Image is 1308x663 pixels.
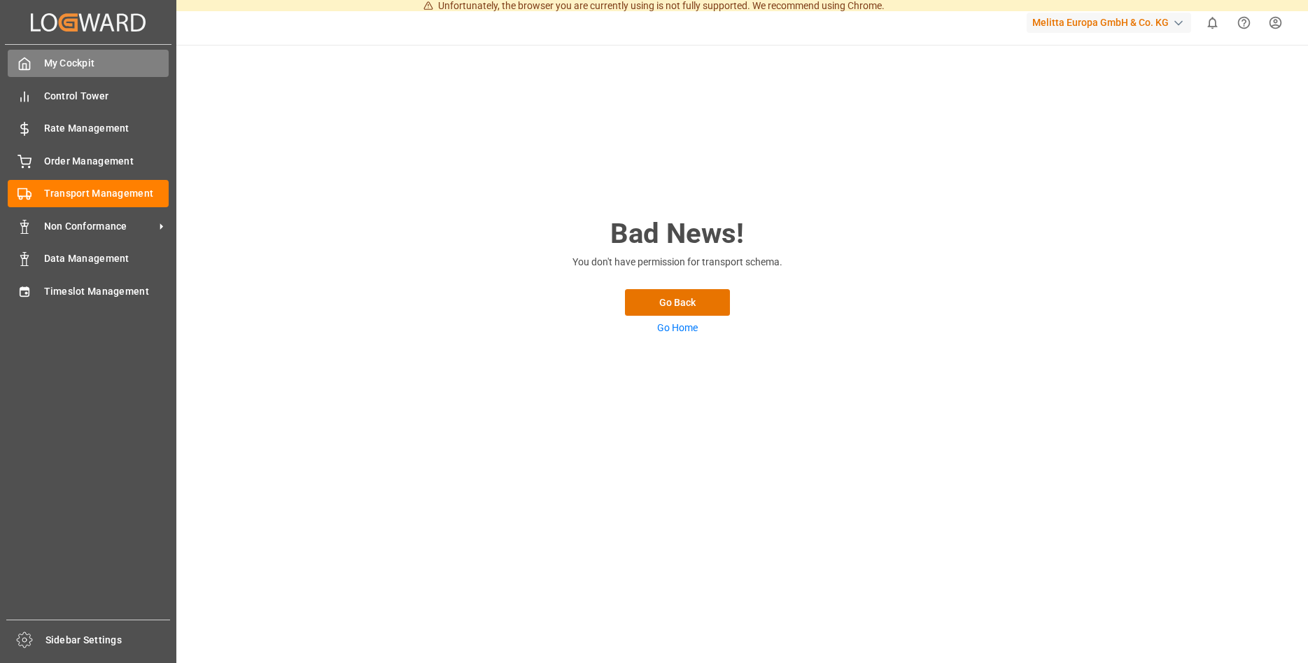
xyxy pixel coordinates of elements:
[8,277,169,305] a: Timeslot Management
[8,245,169,272] a: Data Management
[8,180,169,207] a: Transport Management
[625,289,730,316] button: Go Back
[44,186,169,201] span: Transport Management
[44,219,155,234] span: Non Conformance
[1228,7,1260,39] button: Help Center
[8,115,169,142] a: Rate Management
[44,284,169,299] span: Timeslot Management
[8,147,169,174] a: Order Management
[1027,9,1197,36] button: Melitta Europa GmbH & Co. KG
[45,633,171,648] span: Sidebar Settings
[1197,7,1228,39] button: show 0 new notifications
[44,251,169,266] span: Data Management
[657,322,698,333] a: Go Home
[1027,13,1191,33] div: Melitta Europa GmbH & Co. KG
[537,255,817,270] p: You don't have permission for transport schema.
[537,213,817,255] h2: Bad News!
[44,121,169,136] span: Rate Management
[8,50,169,77] a: My Cockpit
[44,89,169,104] span: Control Tower
[44,56,169,71] span: My Cockpit
[44,154,169,169] span: Order Management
